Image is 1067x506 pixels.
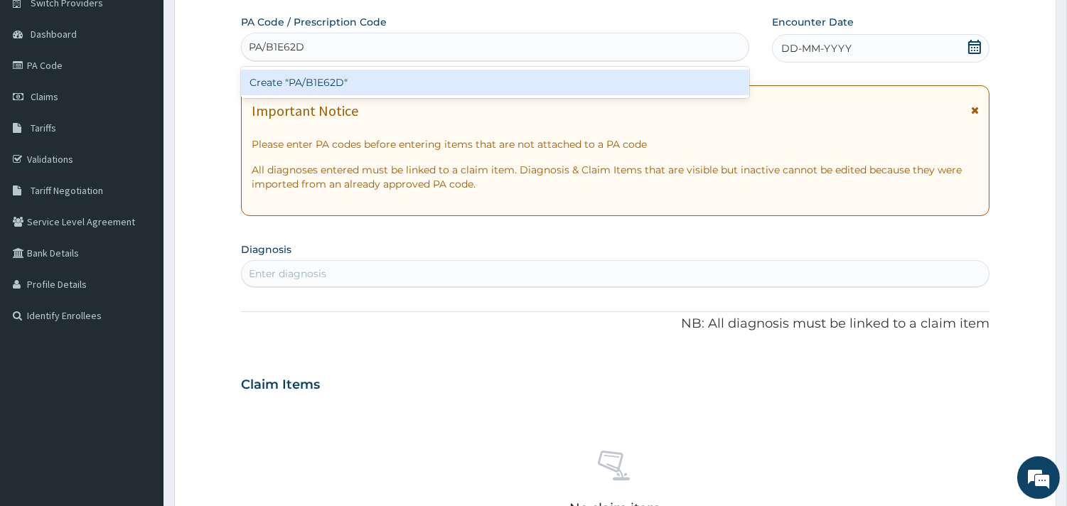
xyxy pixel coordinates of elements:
[31,90,58,103] span: Claims
[252,103,358,119] h1: Important Notice
[31,28,77,41] span: Dashboard
[241,242,291,257] label: Diagnosis
[7,347,271,397] textarea: Type your message and hit 'Enter'
[82,158,196,302] span: We're online!
[31,184,103,197] span: Tariff Negotiation
[252,137,979,151] p: Please enter PA codes before entering items that are not attached to a PA code
[31,122,56,134] span: Tariffs
[241,70,749,95] div: Create "PA/B1E62D"
[781,41,852,55] span: DD-MM-YYYY
[249,267,326,281] div: Enter diagnosis
[233,7,267,41] div: Minimize live chat window
[241,377,320,393] h3: Claim Items
[772,15,854,29] label: Encounter Date
[26,71,58,107] img: d_794563401_company_1708531726252_794563401
[241,15,387,29] label: PA Code / Prescription Code
[252,163,979,191] p: All diagnoses entered must be linked to a claim item. Diagnosis & Claim Items that are visible bu...
[74,80,239,98] div: Chat with us now
[241,315,990,333] p: NB: All diagnosis must be linked to a claim item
